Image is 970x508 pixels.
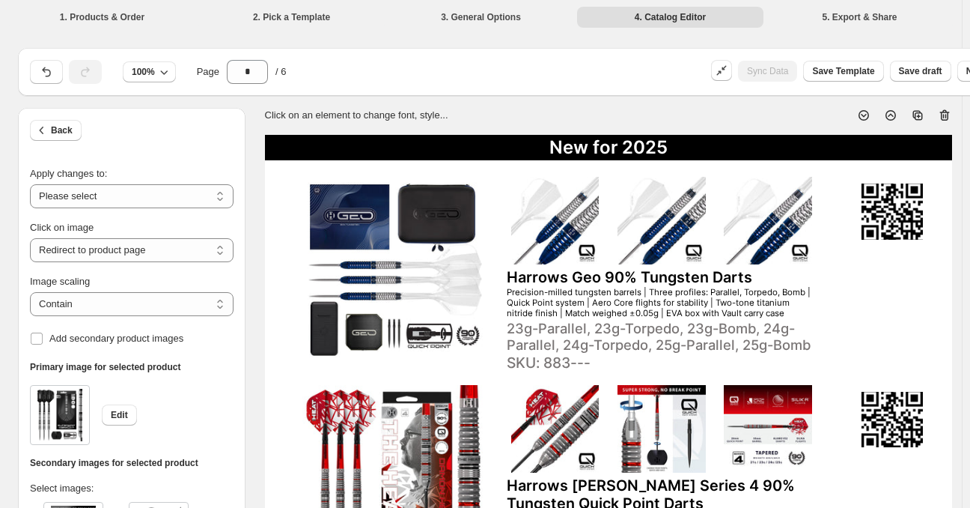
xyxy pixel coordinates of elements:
div: New for 2025 [265,135,952,160]
h6: Primary image for selected product [30,361,234,373]
span: Click on image [30,222,94,233]
button: Save draft [890,61,951,82]
img: qrcode [861,184,922,240]
img: primaryImage [293,177,497,363]
span: Back [51,124,73,136]
img: secondaryImage [719,177,816,265]
span: Image scaling [30,276,90,287]
button: Back [30,120,82,141]
span: Edit [111,409,128,421]
div: SKU: 883--- [507,354,817,372]
button: Save Template [803,61,883,82]
div: Precision-milled tungsten barrels | Three profiles: Parallel, Torpedo, Bomb | Quick Point system ... [507,288,817,319]
img: secondaryImage [507,385,603,474]
button: 100% [123,61,176,82]
div: 23g-Parallel, 23g-Torpedo, 23g-Bomb, 24g-Parallel, 24g-Torpedo, 25g-Parallel, 25g-Bomb [507,320,817,353]
span: Apply changes to: [30,168,107,179]
img: secondaryImage [719,385,816,474]
img: secondaryImage [613,385,710,474]
p: Select images: [30,481,234,496]
h6: Secondary images for selected product [30,457,234,469]
div: Harrows Geo 90% Tungsten Darts [507,269,817,287]
img: secondaryImage [613,177,710,265]
span: 100% [132,66,155,78]
button: Edit [102,405,137,426]
span: Add secondary product images [49,333,183,344]
span: / 6 [275,64,286,79]
img: product image [37,389,82,441]
span: Save draft [899,65,942,77]
img: qrcode [861,392,922,448]
span: Page [197,64,219,79]
span: Save Template [812,65,874,77]
p: Click on an element to change font, style... [265,108,448,123]
img: secondaryImage [507,177,603,265]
